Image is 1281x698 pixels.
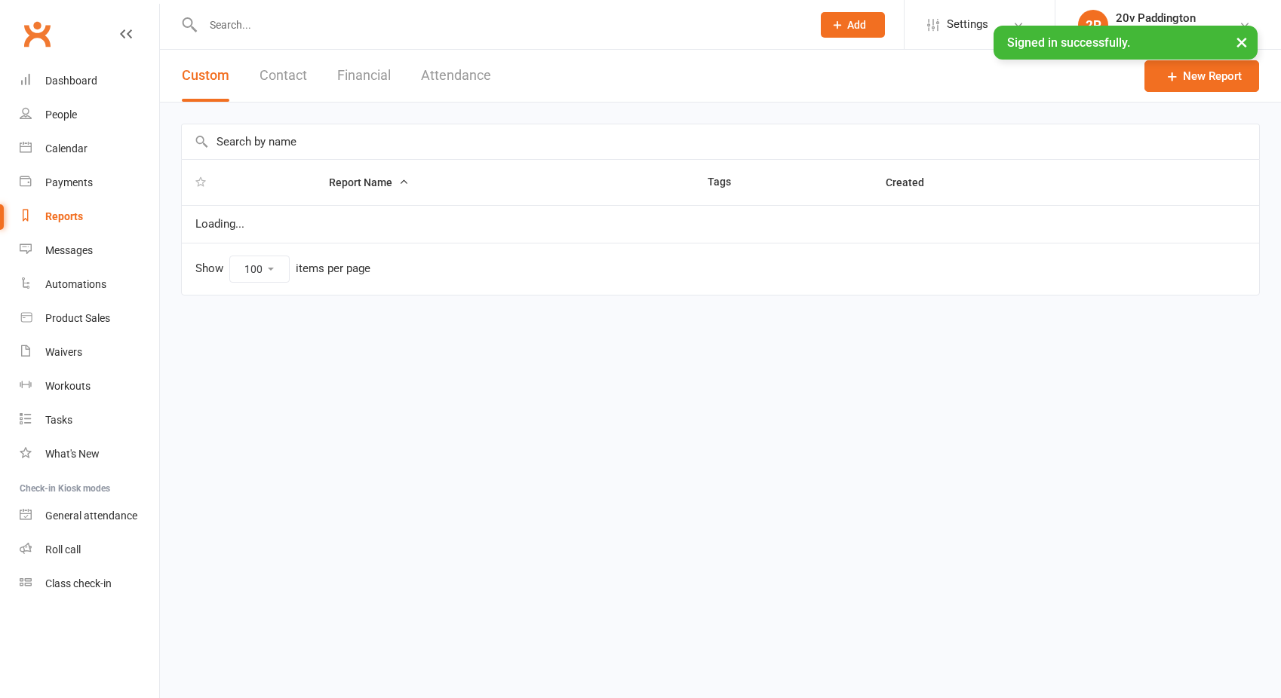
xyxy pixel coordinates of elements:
th: Tags [694,160,873,205]
span: Signed in successfully. [1007,35,1130,50]
span: Report Name [329,176,409,188]
td: Loading... [182,205,1259,243]
button: Report Name [329,173,409,191]
a: Clubworx [18,15,56,53]
div: Waivers [45,346,82,358]
a: Class kiosk mode [20,567,159,601]
div: General attendance [45,510,137,522]
a: General attendance kiosk mode [20,499,159,533]
div: Messages [45,244,93,256]
button: Contact [260,50,307,102]
span: Settings [947,8,988,41]
a: Calendar [20,132,159,166]
a: Automations [20,268,159,302]
div: 2P [1078,10,1108,40]
div: Tasks [45,414,72,426]
button: Attendance [421,50,491,102]
div: 20v Paddington [1116,11,1196,25]
a: Product Sales [20,302,159,335]
a: Dashboard [20,64,159,98]
span: Created [886,176,941,188]
button: Add [821,12,885,38]
div: Roll call [45,543,81,556]
div: Calendar [45,142,88,155]
button: Custom [182,50,229,102]
div: Automations [45,278,106,290]
input: Search... [198,14,801,35]
button: × [1228,26,1255,58]
div: Product Sales [45,312,110,324]
a: What's New [20,437,159,471]
div: 20v Paddington [1116,25,1196,38]
div: Dashboard [45,75,97,87]
div: Class check-in [45,577,112,589]
div: People [45,109,77,121]
a: New Report [1144,60,1259,92]
div: What's New [45,448,100,460]
a: Tasks [20,403,159,437]
a: People [20,98,159,132]
span: Add [847,19,866,31]
a: Payments [20,166,159,200]
input: Search by name [182,124,1259,159]
button: Financial [337,50,391,102]
a: Waivers [20,335,159,369]
a: Roll call [20,533,159,567]
div: Payments [45,176,93,188]
button: Created [886,173,941,191]
div: Reports [45,210,83,222]
a: Workouts [20,369,159,403]
a: Messages [20,234,159,268]
a: Reports [20,200,159,234]
div: items per page [296,262,370,275]
div: Workouts [45,380,91,392]
div: Show [195,256,370,283]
